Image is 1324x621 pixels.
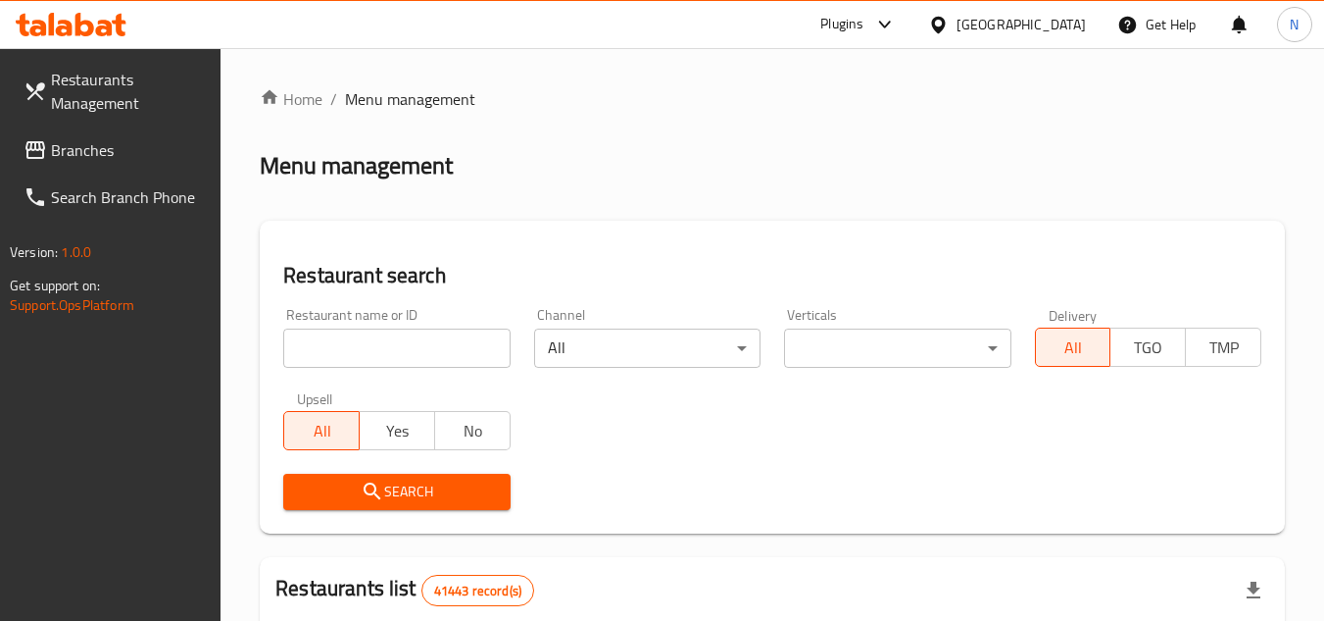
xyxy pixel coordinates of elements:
[283,261,1261,290] h2: Restaurant search
[421,575,534,606] div: Total records count
[443,417,503,445] span: No
[51,138,206,162] span: Branches
[260,87,1285,111] nav: breadcrumb
[283,411,360,450] button: All
[1194,334,1253,362] span: TMP
[8,174,221,221] a: Search Branch Phone
[1109,328,1186,367] button: TGO
[51,68,206,115] span: Restaurants Management
[8,127,221,174] a: Branches
[345,87,475,111] span: Menu management
[1035,328,1111,367] button: All
[820,13,863,36] div: Plugins
[1185,328,1261,367] button: TMP
[297,391,333,405] label: Upsell
[784,329,1010,368] div: ​
[283,474,510,510] button: Search
[292,417,352,445] span: All
[10,239,58,265] span: Version:
[1049,308,1098,322] label: Delivery
[10,273,100,298] span: Get support on:
[283,329,510,368] input: Search for restaurant name or ID..
[359,411,435,450] button: Yes
[260,87,322,111] a: Home
[956,14,1086,35] div: [GEOGRAPHIC_DATA]
[330,87,337,111] li: /
[1044,334,1103,362] span: All
[299,480,494,504] span: Search
[534,329,760,368] div: All
[1290,14,1299,35] span: N
[422,582,533,600] span: 41443 record(s)
[275,574,534,606] h2: Restaurants list
[61,239,91,265] span: 1.0.0
[10,292,134,318] a: Support.OpsPlatform
[1230,567,1277,614] div: Export file
[260,150,453,181] h2: Menu management
[1118,334,1178,362] span: TGO
[51,185,206,209] span: Search Branch Phone
[8,56,221,127] a: Restaurants Management
[434,411,511,450] button: No
[368,417,427,445] span: Yes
